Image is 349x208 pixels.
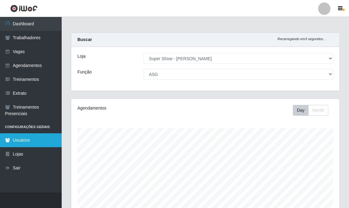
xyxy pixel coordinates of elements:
div: Toolbar with button groups [293,105,333,116]
label: Loja [77,53,85,60]
img: CoreUI Logo [10,5,38,12]
div: Agendamentos [77,105,179,111]
button: Month [308,105,328,116]
strong: Buscar [77,37,92,42]
i: Recarregando em 3 segundos... [277,37,326,41]
div: First group [293,105,328,116]
button: Day [293,105,309,116]
label: Função [77,69,92,75]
